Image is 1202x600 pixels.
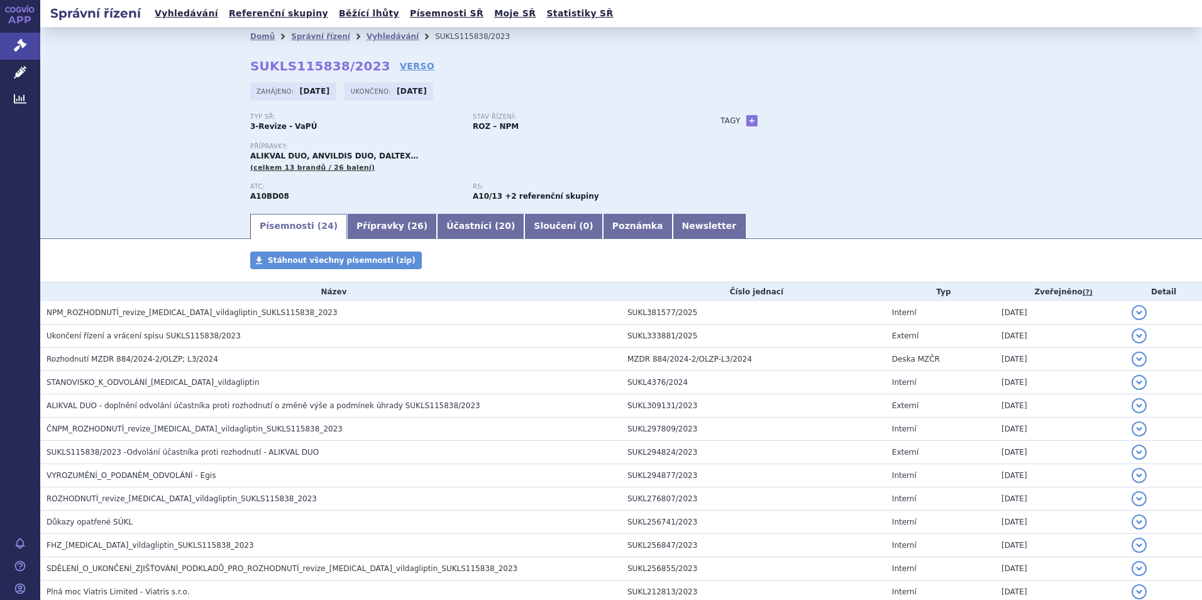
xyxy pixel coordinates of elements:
[47,378,259,387] span: STANOVISKO_K_ODVOLÁNÍ_metformin_vildagliptin
[250,152,419,160] span: ALIKVAL DUO, ANVILDIS DUO, DALTEX…
[1132,468,1147,483] button: detail
[250,164,375,172] span: (celkem 13 brandů / 26 balení)
[250,252,422,269] a: Stáhnout všechny písemnosti (zip)
[621,325,886,348] td: SUKL333881/2025
[1132,445,1147,460] button: detail
[1132,491,1147,506] button: detail
[621,348,886,371] td: MZDR 884/2024-2/OLZP-L3/2024
[995,511,1125,534] td: [DATE]
[746,115,758,126] a: +
[40,4,151,22] h2: Správní řízení
[995,418,1125,441] td: [DATE]
[351,86,394,96] span: Ukončeno:
[892,401,918,410] span: Externí
[47,308,338,317] span: NPM_ROZHODNUTÍ_revize_metformin_vildagliptin_SUKLS115838_2023
[892,355,940,364] span: Deska MZČR
[47,401,480,410] span: ALIKVAL DUO - doplnění odvolání účastníka proti rozhodnutí o změně výše a podmínek úhrady SUKLS11...
[603,214,673,239] a: Poznámka
[300,87,330,96] strong: [DATE]
[621,282,886,301] th: Číslo jednací
[1132,584,1147,599] button: detail
[673,214,746,239] a: Newsletter
[892,564,917,573] span: Interní
[47,518,133,526] span: Důkazy opatřené SÚKL
[505,192,598,201] strong: +2 referenční skupiny
[225,5,332,22] a: Referenční skupiny
[621,487,886,511] td: SUKL276807/2023
[473,113,683,121] p: Stav řízení:
[406,5,487,22] a: Písemnosti SŘ
[524,214,602,239] a: Sloučení (0)
[892,425,917,433] span: Interní
[995,282,1125,301] th: Zveřejněno
[621,441,886,464] td: SUKL294824/2023
[47,425,343,433] span: ČNPM_ROZHODNUTÍ_revize_metformin_vildagliptin_SUKLS115838_2023
[621,371,886,394] td: SUKL4376/2024
[47,355,218,364] span: Rozhodnutí MZDR 884/2024-2/OLZP; L3/2024
[473,183,683,191] p: RS:
[995,464,1125,487] td: [DATE]
[621,534,886,557] td: SUKL256847/2023
[621,511,886,534] td: SUKL256741/2023
[347,214,437,239] a: Přípravky (26)
[892,378,917,387] span: Interní
[250,143,695,150] p: Přípravky:
[397,87,427,96] strong: [DATE]
[411,221,423,231] span: 26
[250,122,317,131] strong: 3-Revize - VaPÚ
[1132,375,1147,390] button: detail
[621,557,886,581] td: SUKL256855/2023
[250,214,347,239] a: Písemnosti (24)
[499,221,510,231] span: 20
[367,32,419,41] a: Vyhledávání
[321,221,333,231] span: 24
[250,183,460,191] p: ATC:
[250,192,289,201] strong: METFORMIN A VILDAGLIPTIN
[892,518,917,526] span: Interní
[892,471,917,480] span: Interní
[892,308,917,317] span: Interní
[473,192,502,201] strong: metformin a vildagliptin
[995,348,1125,371] td: [DATE]
[47,331,241,340] span: Ukončení řízení a vrácení spisu SUKLS115838/2023
[1125,282,1202,301] th: Detail
[621,301,886,325] td: SUKL381577/2025
[583,221,590,231] span: 0
[995,325,1125,348] td: [DATE]
[435,27,526,46] li: SUKLS115838/2023
[47,564,517,573] span: SDĚLENÍ_O_UKONČENÍ_ZJIŠŤOVÁNÍ_PODKLADŮ_PRO_ROZHODNUTÍ_revize_metformin_vildagliptin_SUKLS115838_2023
[47,587,190,596] span: Plná moc Viatris Limited - Viatris s.r.o.
[40,282,621,301] th: Název
[892,541,917,550] span: Interní
[250,32,275,41] a: Domů
[1132,398,1147,413] button: detail
[621,464,886,487] td: SUKL294877/2023
[47,471,216,480] span: VYROZUMĚNÍ_O_PODANÉM_ODVOLÁNÍ - Egis
[151,5,222,22] a: Vyhledávání
[1132,305,1147,320] button: detail
[720,113,741,128] h3: Tagy
[995,301,1125,325] td: [DATE]
[1132,538,1147,553] button: detail
[335,5,403,22] a: Běžící lhůty
[256,86,296,96] span: Zahájeno:
[892,587,917,596] span: Interní
[995,534,1125,557] td: [DATE]
[1132,421,1147,436] button: detail
[995,441,1125,464] td: [DATE]
[995,394,1125,418] td: [DATE]
[995,487,1125,511] td: [DATE]
[886,282,995,301] th: Typ
[1132,328,1147,343] button: detail
[892,494,917,503] span: Interní
[621,418,886,441] td: SUKL297809/2023
[892,331,918,340] span: Externí
[995,371,1125,394] td: [DATE]
[437,214,524,239] a: Účastníci (20)
[543,5,617,22] a: Statistiky SŘ
[250,113,460,121] p: Typ SŘ:
[250,58,390,74] strong: SUKLS115838/2023
[47,494,317,503] span: ROZHODNUTÍ_revize_metformin_vildagliptin_SUKLS115838_2023
[473,122,519,131] strong: ROZ – NPM
[1083,288,1093,297] abbr: (?)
